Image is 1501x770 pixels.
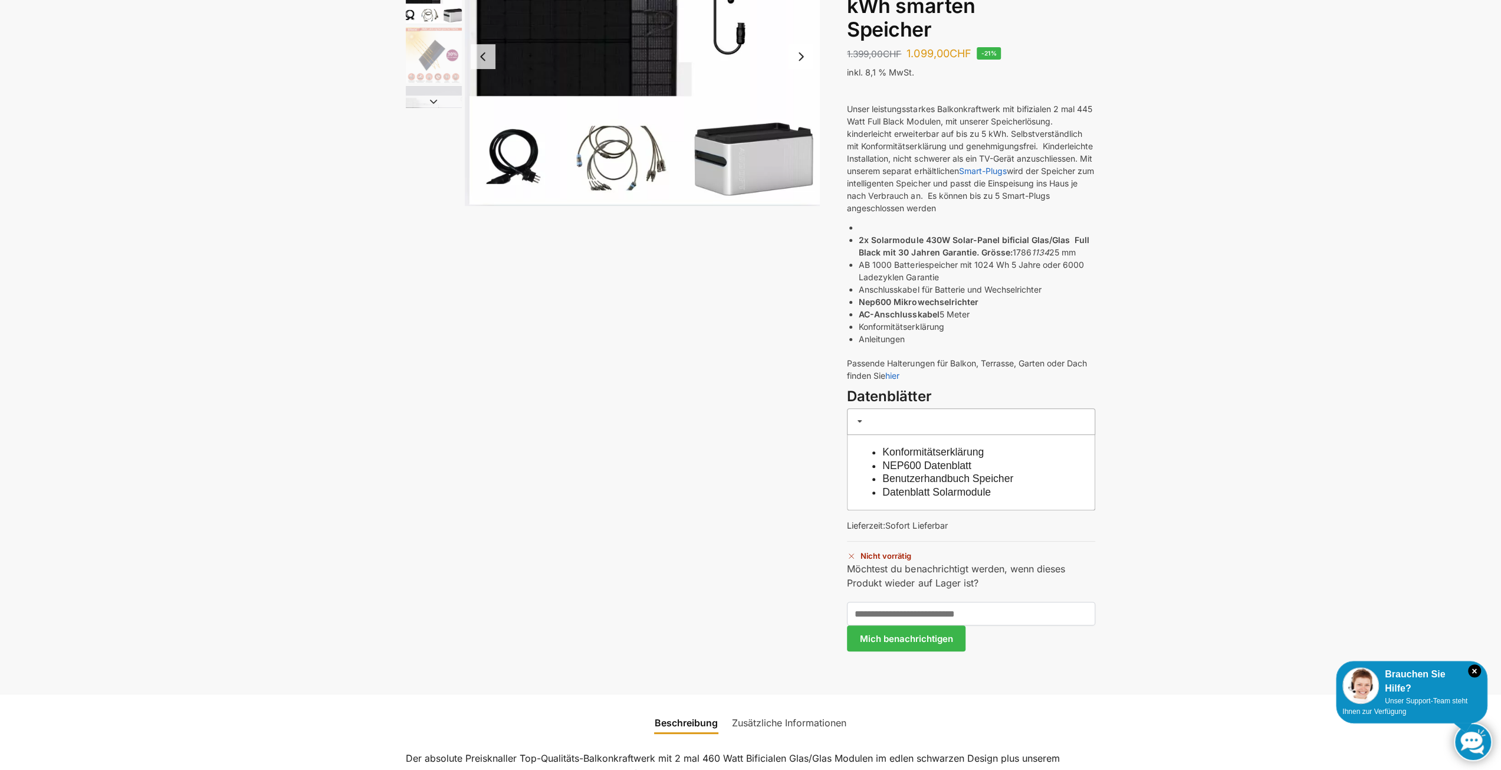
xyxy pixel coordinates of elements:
[1012,247,1075,257] span: 1786 25 mm
[471,44,495,69] button: Previous slide
[882,446,984,458] a: Konformitätserklärung
[403,84,462,143] li: 4 / 7
[406,27,462,83] img: Bificial 30 % mehr Leistung
[906,47,971,60] bdi: 1.099,00
[1342,697,1467,716] span: Unser Support-Team steht Ihnen zur Verfügung
[859,309,939,319] strong: AC-Anschlusskabel
[859,320,1095,333] li: Konformitätserklärung
[977,47,1001,60] span: -21%
[859,308,1095,320] li: 5 Meter
[949,47,971,60] span: CHF
[847,520,947,530] span: Lieferzeit:
[847,562,1095,590] p: Möchtest du benachrichtigt werden, wenn dieses Produkt wieder auf Lager ist?
[847,541,1095,562] p: Nicht vorrätig
[1342,667,1379,704] img: Customer service
[1342,667,1481,696] div: Brauchen Sie Hilfe?
[885,371,899,381] a: hier
[882,486,991,498] a: Datenblatt Solarmodule
[958,166,1006,176] a: Smart-Plugs
[883,48,901,60] span: CHF
[859,258,1095,283] li: AB 1000 Batteriespeicher mit 1024 Wh 5 Jahre oder 6000 Ladezyklen Garantie
[847,625,965,651] button: Mich benachrichtigen
[847,103,1095,214] p: Unser leistungsstarkes Balkonkraftwerk mit bifizialen 2 mal 445 Watt Full Black Modulen, mit unse...
[789,44,813,69] button: Next slide
[859,333,1095,345] li: Anleitungen
[1468,664,1481,677] i: Schließen
[403,25,462,84] li: 3 / 7
[648,709,725,737] a: Beschreibung
[847,48,901,60] bdi: 1.399,00
[885,520,947,530] span: Sofort Lieferbar
[882,473,1013,484] a: Benutzerhandbuch Speicher
[859,283,1095,296] li: Anschlusskabel für Batterie und Wechselrichter
[859,235,1089,257] strong: 2x Solarmodule 430W Solar-Panel bificial Glas/Glas Full Black mit 30 Jahren Garantie. Grösse:
[725,709,853,737] a: Zusätzliche Informationen
[882,460,971,471] a: NEP600 Datenblatt
[847,357,1095,382] p: Passende Halterungen für Balkon, Terrasse, Garten oder Dach finden Sie
[859,297,978,307] strong: Nep600 Mikrowechselrichter
[847,67,914,77] span: inkl. 8,1 % MwSt.
[1031,247,1049,257] em: 1134
[406,86,462,142] img: 1 (3)
[847,386,1095,407] h3: Datenblätter
[406,96,462,107] button: Next slide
